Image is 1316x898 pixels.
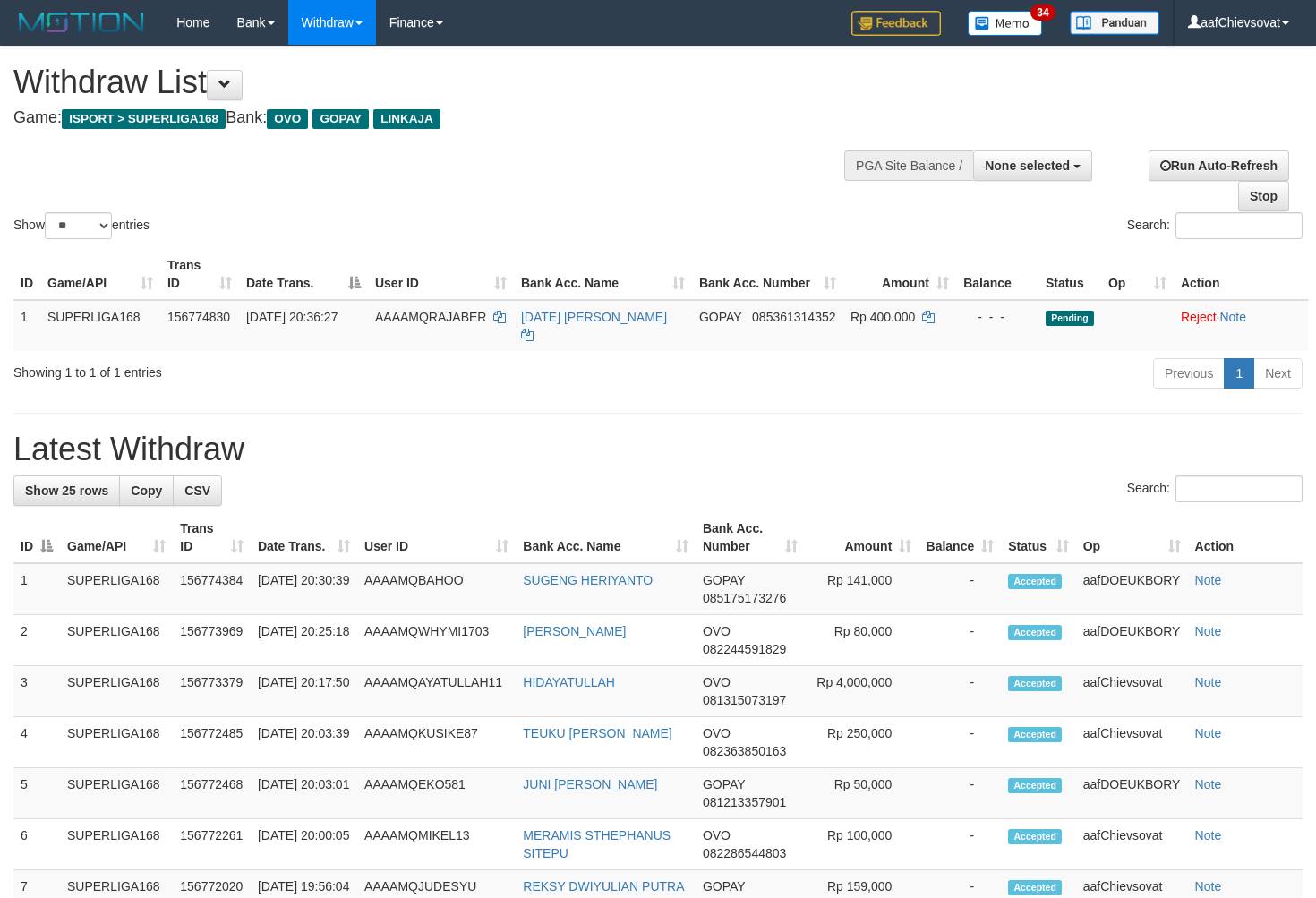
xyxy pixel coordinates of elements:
span: Accepted [1008,574,1062,589]
span: GOPAY [703,777,745,791]
td: 2 [13,615,60,666]
label: Search: [1127,475,1303,502]
th: Balance [956,249,1038,300]
span: Copy 082363850163 to clipboard [703,744,786,758]
a: Note [1195,573,1222,587]
td: [DATE] 20:03:01 [251,768,357,819]
td: [DATE] 20:30:39 [251,563,357,615]
td: SUPERLIGA168 [60,615,173,666]
th: Game/API: activate to sort column ascending [60,512,173,563]
a: CSV [173,475,222,506]
th: Trans ID: activate to sort column ascending [173,512,251,563]
span: GOPAY [312,109,369,129]
td: Rp 100,000 [805,819,919,870]
span: Pending [1046,311,1094,326]
span: OVO [703,675,731,689]
span: Copy 081213357901 to clipboard [703,795,786,809]
td: Rp 80,000 [805,615,919,666]
a: 1 [1224,358,1254,389]
input: Search: [1175,475,1303,502]
td: aafChievsovat [1076,819,1188,870]
span: OVO [703,828,731,842]
td: AAAAMQBAHOO [357,563,516,615]
a: Note [1219,310,1246,324]
a: TEUKU [PERSON_NAME] [523,726,671,740]
td: 4 [13,717,60,768]
td: - [919,563,1001,615]
h4: Game: Bank: [13,109,859,127]
th: Bank Acc. Number: activate to sort column ascending [696,512,805,563]
span: LINKAJA [373,109,440,129]
td: · [1174,300,1308,351]
td: SUPERLIGA168 [60,819,173,870]
a: Run Auto-Refresh [1149,150,1289,181]
label: Search: [1127,212,1303,239]
a: [DATE] [PERSON_NAME] [521,310,667,324]
td: AAAAMQWHYMI1703 [357,615,516,666]
th: Trans ID: activate to sort column ascending [160,249,239,300]
td: - [919,615,1001,666]
select: Showentries [45,212,112,239]
td: 156772468 [173,768,251,819]
td: SUPERLIGA168 [60,563,173,615]
span: OVO [703,726,731,740]
a: Show 25 rows [13,475,120,506]
div: - - - [963,308,1031,326]
th: Game/API: activate to sort column ascending [40,249,160,300]
td: aafChievsovat [1076,717,1188,768]
h1: Latest Withdraw [13,432,1303,467]
span: Show 25 rows [25,483,108,498]
td: Rp 50,000 [805,768,919,819]
span: None selected [985,158,1070,173]
td: SUPERLIGA168 [60,768,173,819]
th: Op: activate to sort column ascending [1076,512,1188,563]
td: [DATE] 20:00:05 [251,819,357,870]
div: PGA Site Balance / [844,150,973,181]
a: Reject [1181,310,1217,324]
th: Amount: activate to sort column ascending [805,512,919,563]
td: AAAAMQMIKEL13 [357,819,516,870]
span: Copy 085361314352 to clipboard [752,310,835,324]
label: Show entries [13,212,150,239]
h1: Withdraw List [13,64,859,100]
span: Accepted [1008,829,1062,844]
th: ID [13,249,40,300]
span: Accepted [1008,880,1062,895]
span: OVO [267,109,308,129]
td: - [919,819,1001,870]
a: Note [1195,675,1222,689]
th: User ID: activate to sort column ascending [357,512,516,563]
div: Showing 1 to 1 of 1 entries [13,356,535,381]
td: 156774384 [173,563,251,615]
a: Note [1195,828,1222,842]
td: 156773379 [173,666,251,717]
td: aafChievsovat [1076,666,1188,717]
span: Accepted [1008,727,1062,742]
td: aafDOEUKBORY [1076,768,1188,819]
th: Bank Acc. Number: activate to sort column ascending [692,249,843,300]
a: Stop [1238,181,1289,211]
td: - [919,717,1001,768]
span: ISPORT > SUPERLIGA168 [62,109,226,129]
td: aafDOEUKBORY [1076,615,1188,666]
span: 34 [1030,4,1055,21]
button: None selected [973,150,1092,181]
input: Search: [1175,212,1303,239]
span: Accepted [1008,676,1062,691]
a: JUNI [PERSON_NAME] [523,777,657,791]
td: Rp 4,000,000 [805,666,919,717]
img: MOTION_logo.png [13,9,150,36]
td: 156772261 [173,819,251,870]
span: Copy 081315073197 to clipboard [703,693,786,707]
a: [PERSON_NAME] [523,624,626,638]
td: AAAAMQKUSIKE87 [357,717,516,768]
span: [DATE] 20:36:27 [246,310,338,324]
span: Copy 082244591829 to clipboard [703,642,786,656]
td: SUPERLIGA168 [60,666,173,717]
td: 1 [13,300,40,351]
span: Copy [131,483,162,498]
th: Op: activate to sort column ascending [1101,249,1174,300]
th: Date Trans.: activate to sort column ascending [251,512,357,563]
th: User ID: activate to sort column ascending [368,249,514,300]
span: 156774830 [167,310,230,324]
